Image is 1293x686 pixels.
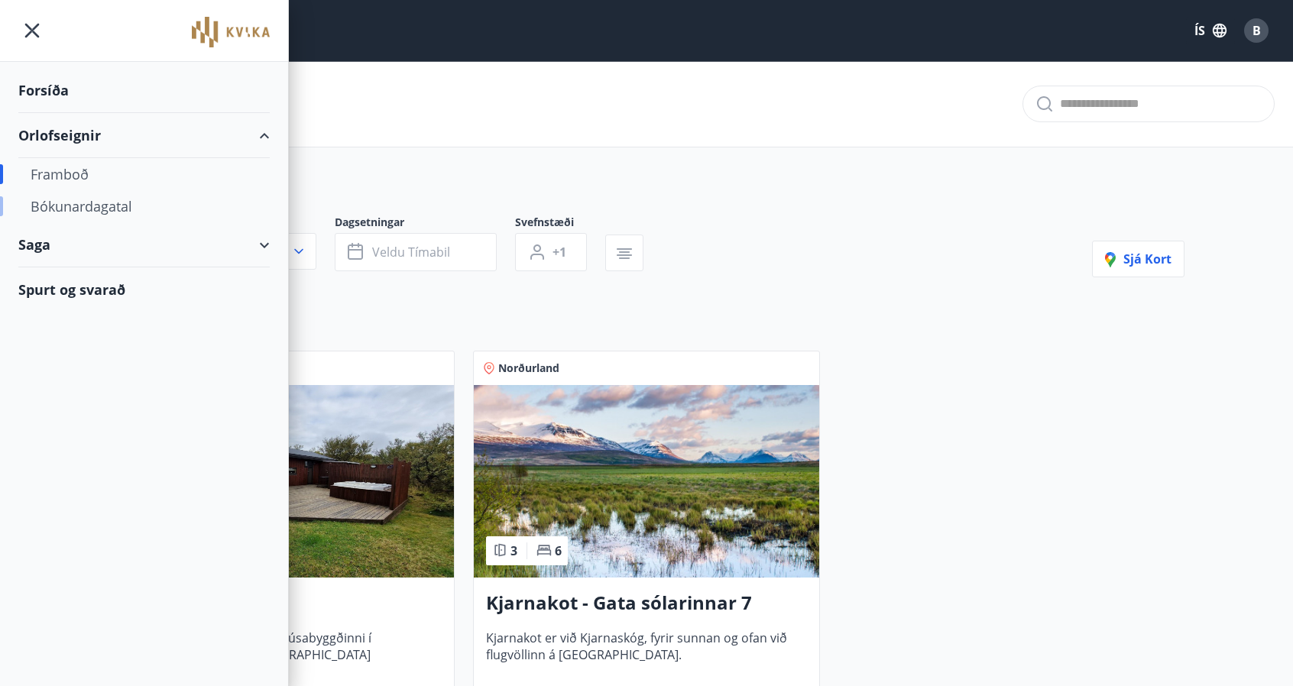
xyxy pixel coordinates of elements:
img: union_logo [192,17,270,47]
img: Paella dish [474,385,818,578]
div: Forsíða [18,68,270,113]
button: B [1238,12,1275,49]
span: B [1252,22,1261,39]
span: +1 [553,244,566,260]
span: Kjarnakot er við Kjarnaskóg, fyrir sunnan og ofan við flugvöllinn á [GEOGRAPHIC_DATA]. [486,629,806,680]
h3: Kjarnakot - Gata sólarinnar 7 [486,590,806,617]
span: Dagsetningar [335,215,515,233]
div: Orlofseignir [18,113,270,158]
div: Saga [18,222,270,267]
div: Framboð [31,158,258,190]
button: ÍS [1186,17,1235,44]
button: Sjá kort [1092,241,1184,277]
button: +1 [515,233,587,271]
div: Spurt og svarað [18,267,270,312]
span: Norðurland [498,361,559,376]
span: Svefnstæði [515,215,605,233]
span: Sjá kort [1105,251,1171,267]
button: Veldu tímabil [335,233,497,271]
div: Bókunardagatal [31,190,258,222]
button: menu [18,17,46,44]
span: 3 [510,542,517,559]
span: 6 [555,542,562,559]
span: Veldu tímabil [372,244,450,260]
